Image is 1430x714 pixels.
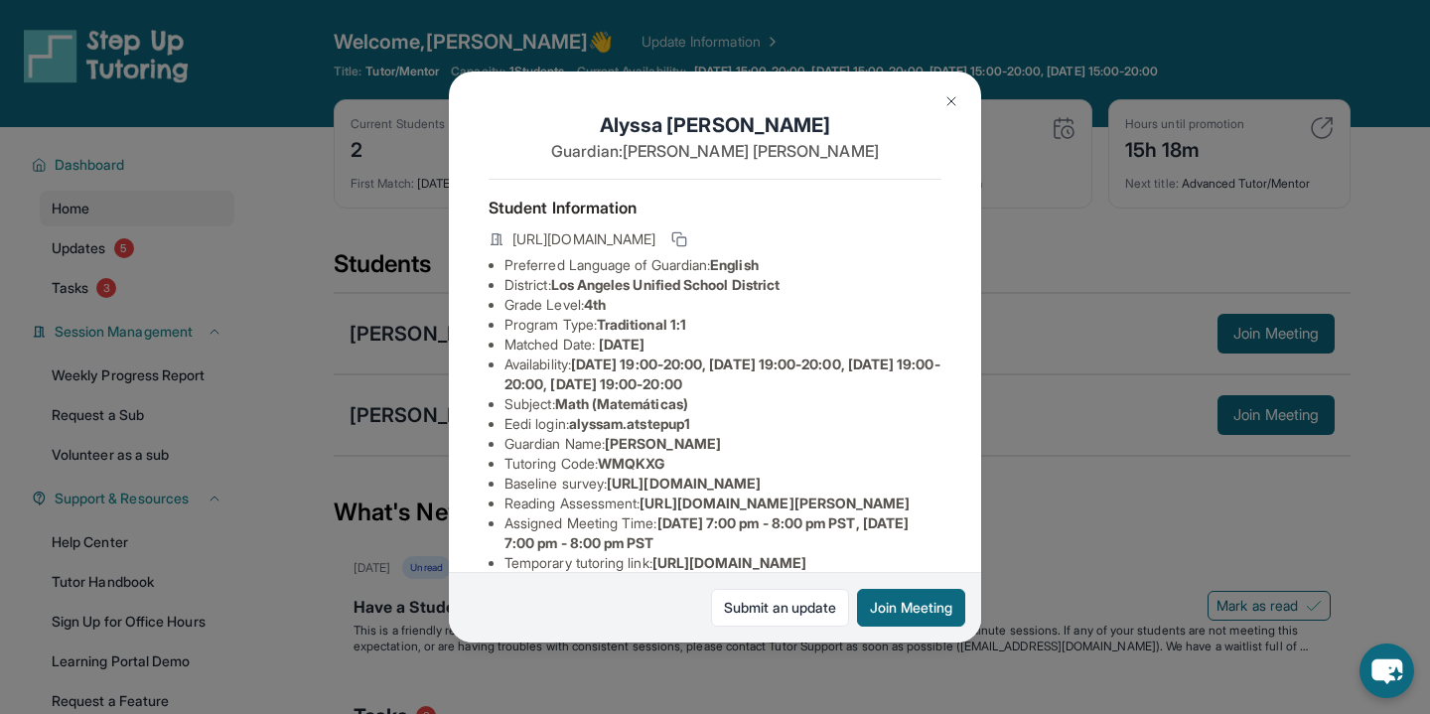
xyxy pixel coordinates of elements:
span: [PERSON_NAME] [605,435,721,452]
li: Program Type: [504,315,941,335]
li: Eedi login : [504,414,941,434]
span: alyssam.atstepup1 [569,415,690,432]
li: District: [504,275,941,295]
span: 4th [584,296,606,313]
span: WMQKXG [598,455,664,472]
li: Matched Date: [504,335,941,355]
span: Traditional 1:1 [597,316,686,333]
button: chat-button [1359,643,1414,698]
li: Temporary tutoring link : [504,553,941,573]
li: Preferred Language of Guardian: [504,255,941,275]
button: Join Meeting [857,589,965,627]
p: Guardian: [PERSON_NAME] [PERSON_NAME] [489,139,941,163]
span: [URL][DOMAIN_NAME] [652,554,806,571]
span: [URL][DOMAIN_NAME] [512,229,655,249]
li: Baseline survey : [504,474,941,494]
span: [DATE] 19:00-20:00, [DATE] 19:00-20:00, [DATE] 19:00-20:00, [DATE] 19:00-20:00 [504,356,940,392]
span: Los Angeles Unified School District [551,276,780,293]
span: [DATE] 7:00 pm - 8:00 pm PST, [DATE] 7:00 pm - 8:00 pm PST [504,514,909,551]
span: Math (Matemáticas) [555,395,688,412]
h1: Alyssa [PERSON_NAME] [489,111,941,139]
li: Guardian Name : [504,434,941,454]
h4: Student Information [489,196,941,219]
span: [URL][DOMAIN_NAME] [607,475,761,492]
li: Grade Level: [504,295,941,315]
li: Availability: [504,355,941,394]
a: Submit an update [711,589,849,627]
li: Tutoring Code : [504,454,941,474]
span: [DATE] [599,336,644,353]
img: Close Icon [943,93,959,109]
li: Assigned Meeting Time : [504,513,941,553]
span: [URL][DOMAIN_NAME][PERSON_NAME] [640,495,910,511]
span: English [710,256,759,273]
li: Subject : [504,394,941,414]
button: Copy link [667,227,691,251]
li: Reading Assessment : [504,494,941,513]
